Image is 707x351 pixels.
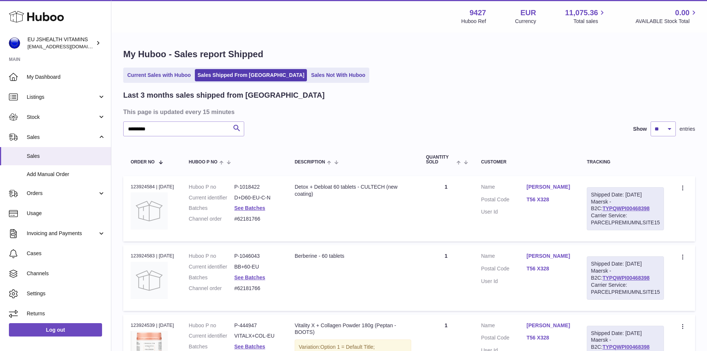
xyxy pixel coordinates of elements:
[591,212,660,226] div: Carrier Service: PARCELPREMIUMNLSITE15
[189,332,235,339] dt: Current identifier
[675,8,690,18] span: 0.00
[27,74,105,81] span: My Dashboard
[123,48,695,60] h1: My Huboo - Sales report Shipped
[565,8,606,25] a: 11,075.36 Total sales
[680,126,695,133] span: entries
[131,262,168,299] img: no-photo.jpg
[234,274,265,280] a: See Batches
[527,322,572,329] a: [PERSON_NAME]
[295,183,411,198] div: Detox + Debloat 60 tablets - CULTECH (new coating)
[527,183,572,191] a: [PERSON_NAME]
[602,344,649,350] a: TYPQWPI00468398
[234,194,280,201] dd: D+D60-EU-C-N
[320,344,375,350] span: Option 1 = Default Title;
[234,205,265,211] a: See Batches
[131,160,155,165] span: Order No
[27,153,105,160] span: Sales
[234,285,280,292] dd: #62181766
[527,253,572,260] a: [PERSON_NAME]
[602,205,649,211] a: TYPQWPI00468398
[633,126,647,133] label: Show
[419,176,474,241] td: 1
[602,275,649,281] a: TYPQWPI00468398
[635,18,698,25] span: AVAILABLE Stock Total
[131,253,174,259] div: 123924583 | [DATE]
[481,183,527,192] dt: Name
[587,256,664,299] div: Maersk - B2C:
[591,260,660,267] div: Shipped Date: [DATE]
[27,190,98,197] span: Orders
[234,215,280,222] dd: #62181766
[295,160,325,165] span: Description
[27,210,105,217] span: Usage
[195,69,307,81] a: Sales Shipped From [GEOGRAPHIC_DATA]
[234,183,280,191] dd: P-1018422
[27,94,98,101] span: Listings
[189,215,235,222] dt: Channel order
[189,205,235,212] dt: Batches
[131,183,174,190] div: 123924584 | [DATE]
[27,290,105,297] span: Settings
[520,8,536,18] strong: EUR
[527,196,572,203] a: T56 X328
[295,322,411,336] div: Vitality X + Collagen Powder 180g (Peptan - BOOTS)
[125,69,193,81] a: Current Sales with Huboo
[515,18,536,25] div: Currency
[308,69,368,81] a: Sales Not With Huboo
[189,285,235,292] dt: Channel order
[27,36,94,50] div: EU JSHEALTH VITAMINS
[295,253,411,260] div: Berberine - 60 tablets
[481,278,527,285] dt: User Id
[461,18,486,25] div: Huboo Ref
[27,134,98,141] span: Sales
[189,183,235,191] dt: Huboo P no
[131,192,168,230] img: no-photo.jpg
[27,43,109,49] span: [EMAIL_ADDRESS][DOMAIN_NAME]
[123,90,325,100] h2: Last 3 months sales shipped from [GEOGRAPHIC_DATA]
[234,253,280,260] dd: P-1046043
[27,230,98,237] span: Invoicing and Payments
[234,322,280,329] dd: P-444947
[419,245,474,311] td: 1
[189,160,217,165] span: Huboo P no
[189,253,235,260] dt: Huboo P no
[234,344,265,350] a: See Batches
[635,8,698,25] a: 0.00 AVAILABLE Stock Total
[481,322,527,331] dt: Name
[481,160,572,165] div: Customer
[27,250,105,257] span: Cases
[481,334,527,343] dt: Postal Code
[587,187,664,230] div: Maersk - B2C:
[469,8,486,18] strong: 9427
[234,332,280,339] dd: VITALX+COL-EU
[27,310,105,317] span: Returns
[591,191,660,198] div: Shipped Date: [DATE]
[565,8,598,18] span: 11,075.36
[27,171,105,178] span: Add Manual Order
[234,263,280,270] dd: BB+60-EU
[481,196,527,205] dt: Postal Code
[591,330,660,337] div: Shipped Date: [DATE]
[426,155,455,165] span: Quantity Sold
[527,265,572,272] a: T56 X328
[527,334,572,341] a: T56 X328
[189,194,235,201] dt: Current identifier
[9,323,102,337] a: Log out
[587,160,664,165] div: Tracking
[481,208,527,215] dt: User Id
[189,274,235,281] dt: Batches
[9,38,20,49] img: internalAdmin-9427@internal.huboo.com
[591,282,660,296] div: Carrier Service: PARCELPREMIUMNLSITE15
[189,322,235,329] dt: Huboo P no
[131,322,174,329] div: 123924539 | [DATE]
[573,18,606,25] span: Total sales
[189,263,235,270] dt: Current identifier
[123,108,693,116] h3: This page is updated every 15 minutes
[27,270,105,277] span: Channels
[481,265,527,274] dt: Postal Code
[27,114,98,121] span: Stock
[189,343,235,350] dt: Batches
[481,253,527,261] dt: Name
